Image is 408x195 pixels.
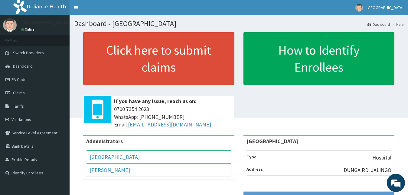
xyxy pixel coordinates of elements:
span: 0700 7354 2623 WhatsApp: [PHONE_NUMBER] Email: [114,105,231,129]
a: Online [21,27,36,32]
span: Dashboard [13,63,33,69]
a: [PERSON_NAME] [90,166,130,173]
p: [GEOGRAPHIC_DATA] [21,20,71,25]
a: How to Identify Enrollees [243,32,395,85]
a: Dashboard [367,22,390,27]
li: Here [390,22,403,27]
img: User Image [3,18,17,32]
span: Switch Providers [13,50,44,55]
span: Tariffs [13,103,24,109]
b: Address [246,166,263,172]
strong: [GEOGRAPHIC_DATA] [246,138,298,145]
a: [EMAIL_ADDRESS][DOMAIN_NAME] [128,121,211,128]
b: Type [246,154,256,160]
h1: Dashboard - [GEOGRAPHIC_DATA] [74,20,403,28]
p: Hospital [372,154,391,162]
a: [GEOGRAPHIC_DATA] [90,153,140,160]
img: User Image [355,4,363,12]
b: Administrators [86,138,123,145]
span: [GEOGRAPHIC_DATA] [367,5,403,10]
p: DUNGA RD, JALINGO [344,166,391,174]
a: Click here to submit claims [83,32,234,85]
b: If you have any issue, reach us on: [114,98,197,105]
span: Claims [13,90,25,96]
